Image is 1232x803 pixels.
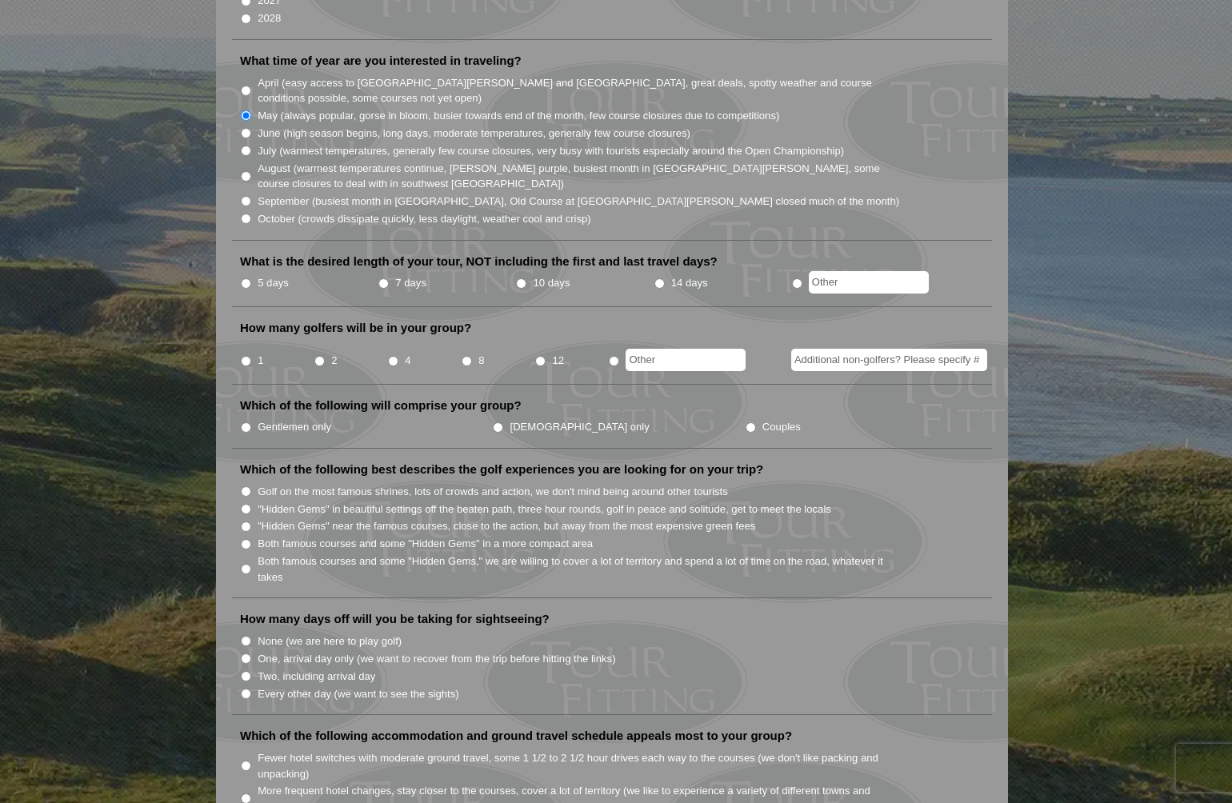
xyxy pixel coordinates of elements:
label: What time of year are you interested in traveling? [240,53,522,69]
label: Every other day (we want to see the sights) [258,686,458,702]
input: Other [626,349,746,371]
label: 1 [258,353,263,369]
label: 14 days [671,275,708,291]
label: Two, including arrival day [258,669,375,685]
label: May (always popular, gorse in bloom, busier towards end of the month, few course closures due to ... [258,108,779,124]
label: "Hidden Gems" in beautiful settings off the beaten path, three hour rounds, golf in peace and sol... [258,501,831,517]
label: June (high season begins, long days, moderate temperatures, generally few course closures) [258,126,690,142]
label: How many golfers will be in your group? [240,320,471,336]
label: Fewer hotel switches with moderate ground travel, some 1 1/2 to 2 1/2 hour drives each way to the... [258,750,901,781]
input: Additional non-golfers? Please specify # [791,349,987,371]
label: Gentlemen only [258,419,331,435]
label: 12 [552,353,564,369]
label: Golf on the most famous shrines, lots of crowds and action, we don't mind being around other tour... [258,484,728,500]
label: July (warmest temperatures, generally few course closures, very busy with tourists especially aro... [258,143,844,159]
label: September (busiest month in [GEOGRAPHIC_DATA], Old Course at [GEOGRAPHIC_DATA][PERSON_NAME] close... [258,194,899,210]
label: [DEMOGRAPHIC_DATA] only [510,419,650,435]
label: Which of the following best describes the golf experiences you are looking for on your trip? [240,461,763,477]
label: What is the desired length of your tour, NOT including the first and last travel days? [240,254,718,270]
label: 2 [331,353,337,369]
label: April (easy access to [GEOGRAPHIC_DATA][PERSON_NAME] and [GEOGRAPHIC_DATA], great deals, spotty w... [258,75,901,106]
label: 2028 [258,10,281,26]
label: August (warmest temperatures continue, [PERSON_NAME] purple, busiest month in [GEOGRAPHIC_DATA][P... [258,161,901,192]
label: 8 [478,353,484,369]
label: October (crowds dissipate quickly, less daylight, weather cool and crisp) [258,211,591,227]
label: 4 [405,353,410,369]
input: Other [809,271,929,294]
label: 10 days [534,275,570,291]
label: "Hidden Gems" near the famous courses, close to the action, but away from the most expensive gree... [258,518,755,534]
label: Which of the following accommodation and ground travel schedule appeals most to your group? [240,728,792,744]
label: Couples [762,419,801,435]
label: 7 days [395,275,426,291]
label: How many days off will you be taking for sightseeing? [240,611,550,627]
label: Which of the following will comprise your group? [240,398,522,413]
label: None (we are here to play golf) [258,633,402,649]
label: Both famous courses and some "Hidden Gems," we are willing to cover a lot of territory and spend ... [258,553,901,585]
label: 5 days [258,275,289,291]
label: Both famous courses and some "Hidden Gems" in a more compact area [258,536,593,552]
label: One, arrival day only (we want to recover from the trip before hitting the links) [258,651,615,667]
